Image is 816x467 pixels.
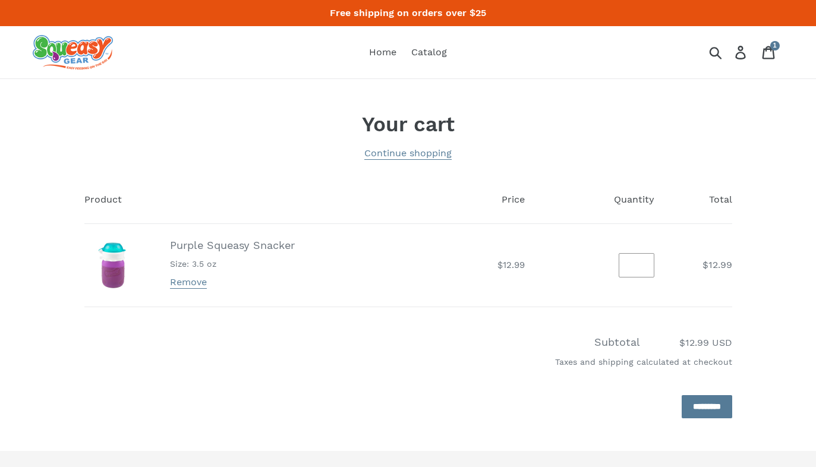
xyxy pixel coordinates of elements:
span: Home [369,46,396,58]
span: Catalog [411,46,447,58]
th: Price [376,176,538,224]
a: Purple Squeasy Snacker [170,239,295,251]
dd: $12.99 [389,258,525,272]
img: Purple Squeasy Snacker [84,237,141,294]
a: Catalog [405,43,453,61]
span: 1 [773,42,777,49]
th: Quantity [538,176,667,224]
span: $12.99 USD [643,336,732,350]
ul: Product details [170,255,295,270]
li: Size: 3.5 oz [170,258,295,270]
span: $12.99 [702,259,732,270]
a: 1 [755,39,783,66]
h1: Your cart [84,112,732,137]
div: Taxes and shipping calculated at checkout [84,350,732,380]
img: squeasy gear snacker portable food pouch [33,35,113,70]
th: Total [667,176,732,224]
span: Subtotal [594,336,640,348]
th: Product [84,176,376,224]
a: Home [363,43,402,61]
a: Remove Purple Squeasy Snacker - 3.5 oz [170,276,207,289]
a: Continue shopping [364,147,452,160]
